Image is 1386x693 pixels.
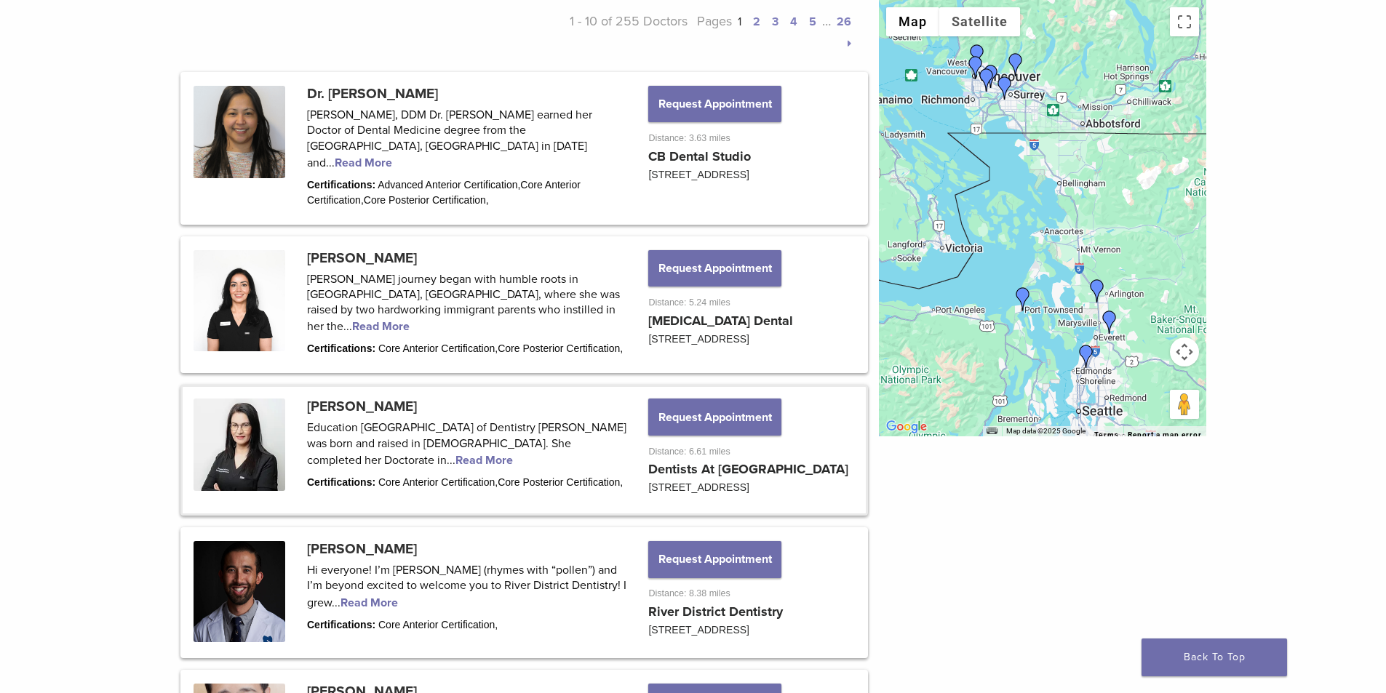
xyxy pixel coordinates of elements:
img: Google [883,417,931,436]
div: Dr. Scott Kollen [975,68,998,92]
p: 1 - 10 of 255 Doctors [519,10,688,54]
div: Dr. Brent Robinson [1075,345,1098,368]
div: Dr. Leetty Huang [965,44,989,68]
button: Request Appointment [648,398,781,435]
p: Pages [688,10,857,54]
button: Show satellite imagery [939,7,1020,36]
button: Toggle fullscreen view [1170,7,1199,36]
button: Map camera controls [1170,337,1199,366]
a: 26 [837,15,851,29]
div: Dr. Caroline Binuhe [1004,53,1027,76]
a: Back To Top [1142,638,1287,676]
a: 1 [738,15,741,29]
a: 5 [809,15,816,29]
button: Request Appointment [648,250,781,287]
a: 4 [790,15,797,29]
div: Dr. Maria Zanjanian [979,65,1003,88]
button: Drag Pegman onto the map to open Street View [1170,390,1199,419]
span: … [822,13,831,29]
button: Keyboard shortcuts [987,426,997,436]
a: 2 [753,15,760,29]
span: Map data ©2025 Google [1006,427,1086,435]
button: Request Appointment [648,86,781,122]
a: Open this area in Google Maps (opens a new window) [883,417,931,436]
div: Dr. Brad Larreau [1086,279,1109,303]
div: Dr. Jim Cunnington [1011,287,1035,311]
a: Terms [1094,430,1119,439]
div: Dr. Yanbin Xu [964,56,987,79]
button: Request Appointment [648,541,781,577]
div: Dr. Banita Mann [993,76,1016,100]
a: Report a map error [1128,430,1202,438]
button: Show street map [886,7,939,36]
div: Dr. Amy Thompson [1098,311,1121,334]
a: 3 [772,15,778,29]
